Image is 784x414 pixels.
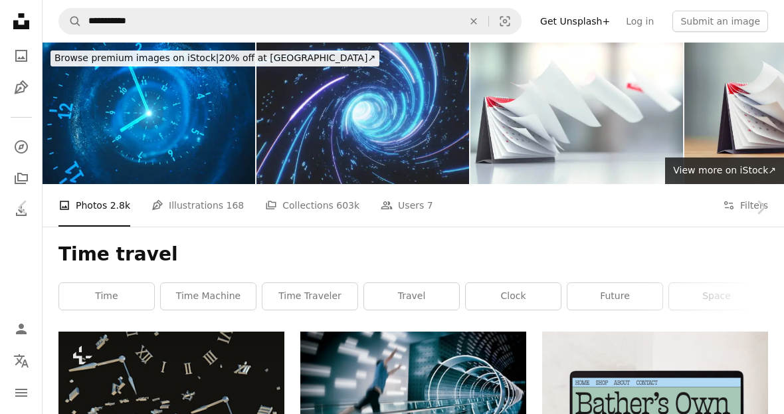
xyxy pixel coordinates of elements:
button: Language [8,348,35,374]
a: View more on iStock↗ [665,157,784,184]
a: Users 7 [381,184,433,227]
a: Illustrations 168 [151,184,244,227]
a: Illustrations [8,74,35,101]
button: Filters [723,184,768,227]
a: man jumps on escalator [300,401,526,413]
a: Browse premium images on iStock|20% off at [GEOGRAPHIC_DATA]↗ [43,43,387,74]
img: Flying inside digital tunnel. Futuristic background with neon rays [256,43,469,184]
button: Visual search [489,9,521,34]
span: 7 [427,198,433,213]
a: time traveler [262,283,357,310]
a: clock [466,283,561,310]
span: 168 [227,198,245,213]
span: View more on iStock ↗ [673,165,776,175]
a: Log in [618,11,662,32]
a: Collections 603k [265,184,359,227]
a: Get Unsplash+ [532,11,618,32]
img: Spiral Clock - The Flow Of Time - Dark, Blue, Turquoise [43,43,255,184]
span: Browse premium images on iStock | [54,52,219,63]
a: Next [737,144,784,271]
span: 603k [336,198,359,213]
a: Explore [8,134,35,160]
h1: Time travel [58,243,768,266]
a: space [669,283,764,310]
a: future [567,283,662,310]
img: Pages Of A Red Calendar Standing Over Defocused Background Are Flying Away [470,43,683,184]
button: Menu [8,379,35,406]
a: time [59,283,154,310]
button: Clear [459,9,488,34]
button: Search Unsplash [59,9,82,34]
a: Photos [8,43,35,69]
form: Find visuals sitewide [58,8,522,35]
span: 20% off at [GEOGRAPHIC_DATA] ↗ [54,52,375,63]
a: time machine [161,283,256,310]
a: Log in / Sign up [8,316,35,342]
a: travel [364,283,459,310]
button: Submit an image [672,11,768,32]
